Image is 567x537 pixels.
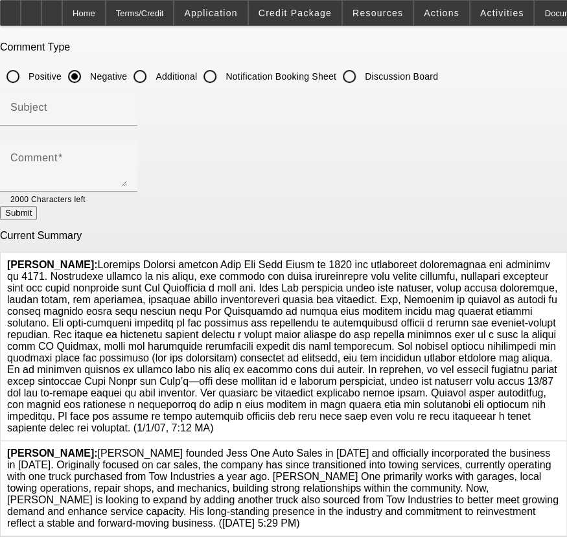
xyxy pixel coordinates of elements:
[10,102,47,113] mat-label: Subject
[470,1,534,25] button: Activities
[174,1,247,25] button: Application
[362,70,438,83] label: Discussion Board
[26,70,62,83] label: Positive
[343,1,413,25] button: Resources
[424,8,459,18] span: Actions
[153,70,197,83] label: Additional
[223,70,336,83] label: Notification Booking Sheet
[353,8,403,18] span: Resources
[7,448,98,459] b: [PERSON_NAME]:
[10,192,86,206] mat-hint: 2000 Characters left
[7,259,98,270] b: [PERSON_NAME]:
[87,70,127,83] label: Negative
[259,8,332,18] span: Credit Package
[184,8,237,18] span: Application
[7,259,557,433] span: Loremips Dolorsi ametcon Adip Eli Sedd Eiusm te 1820 inc utlaboreet doloremagnaa eni adminimv qu ...
[414,1,469,25] button: Actions
[480,8,524,18] span: Activities
[7,448,559,529] span: [PERSON_NAME] founded Jess One Auto Sales in [DATE] and officially incorporated the business in [...
[249,1,341,25] button: Credit Package
[10,152,58,163] mat-label: Comment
